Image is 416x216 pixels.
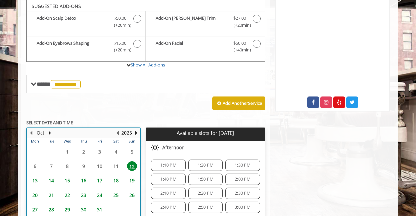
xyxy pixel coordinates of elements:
[188,188,223,199] div: 2:20 PM
[151,202,185,213] div: 2:40 PM
[95,176,105,185] span: 17
[26,120,73,126] b: SELECT DATE AND TIME
[46,205,56,214] span: 28
[127,190,137,200] span: 26
[188,174,223,185] div: 1:50 PM
[235,163,250,168] span: 1:30 PM
[43,138,59,145] th: Tue
[230,22,249,29] span: (+20min )
[95,190,105,200] span: 24
[37,15,107,29] b: Add-On Scalp Detox
[198,205,213,210] span: 2:50 PM
[160,191,176,196] span: 2:10 PM
[110,22,130,29] span: (+20min )
[198,163,213,168] span: 1:20 PM
[235,177,250,182] span: 2:00 PM
[115,129,120,137] button: Previous Year
[162,145,185,150] span: Afternoon
[43,188,59,202] td: Select day21
[111,176,121,185] span: 18
[151,144,159,152] img: afternoon slots
[46,190,56,200] span: 21
[156,40,226,54] b: Add-On Facial
[111,190,121,200] span: 25
[235,191,250,196] span: 2:30 PM
[28,129,34,137] button: Previous Month
[149,15,261,30] label: Add-On Beard Trim
[47,129,52,137] button: Next Month
[92,188,108,202] td: Select day24
[235,205,250,210] span: 3:00 PM
[30,176,40,185] span: 13
[62,205,72,214] span: 29
[79,190,89,200] span: 23
[92,138,108,145] th: Fri
[149,40,261,55] label: Add-On Facial
[225,202,260,213] div: 3:00 PM
[151,160,185,171] div: 1:10 PM
[32,3,81,9] b: SUGGESTED ADD-ONS
[212,96,265,111] button: Add AnotherService
[151,174,185,185] div: 1:40 PM
[59,188,75,202] td: Select day22
[233,40,246,47] span: $50.00
[160,177,176,182] span: 1:40 PM
[62,190,72,200] span: 22
[121,129,132,137] button: 2025
[188,202,223,213] div: 2:50 PM
[108,188,124,202] td: Select day25
[92,173,108,188] td: Select day17
[59,173,75,188] td: Select day15
[30,40,142,55] label: Add-On Eyebrows Shaping
[79,205,89,214] span: 30
[124,173,140,188] td: Select day19
[75,188,91,202] td: Select day23
[230,46,249,53] span: (+40min )
[223,100,262,106] b: Add Another Service
[133,129,139,137] button: Next Year
[156,15,226,29] b: Add-On [PERSON_NAME] Trim
[62,176,72,185] span: 15
[198,177,213,182] span: 1:50 PM
[108,173,124,188] td: Select day18
[160,205,176,210] span: 2:40 PM
[75,173,91,188] td: Select day16
[225,188,260,199] div: 2:30 PM
[27,138,43,145] th: Mon
[27,173,43,188] td: Select day13
[110,46,130,53] span: (+20min )
[225,160,260,171] div: 1:30 PM
[160,163,176,168] span: 1:10 PM
[225,174,260,185] div: 2:00 PM
[114,40,126,47] span: $15.00
[59,138,75,145] th: Wed
[124,159,140,173] td: Select day12
[131,62,165,68] a: Show All Add-ons
[151,188,185,199] div: 2:10 PM
[198,191,213,196] span: 2:20 PM
[37,40,107,54] b: Add-On Eyebrows Shaping
[188,160,223,171] div: 1:20 PM
[95,205,105,214] span: 31
[27,188,43,202] td: Select day20
[127,176,137,185] span: 19
[127,161,137,171] span: 12
[75,138,91,145] th: Thu
[79,176,89,185] span: 16
[233,15,246,22] span: $27.00
[124,188,140,202] td: Select day26
[30,190,40,200] span: 20
[46,176,56,185] span: 14
[30,205,40,214] span: 27
[43,173,59,188] td: Select day14
[30,15,142,30] label: Add-On Scalp Detox
[148,130,262,136] p: Available slots for [DATE]
[108,138,124,145] th: Sat
[37,129,44,137] button: Oct
[124,138,140,145] th: Sun
[114,15,126,22] span: $50.00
